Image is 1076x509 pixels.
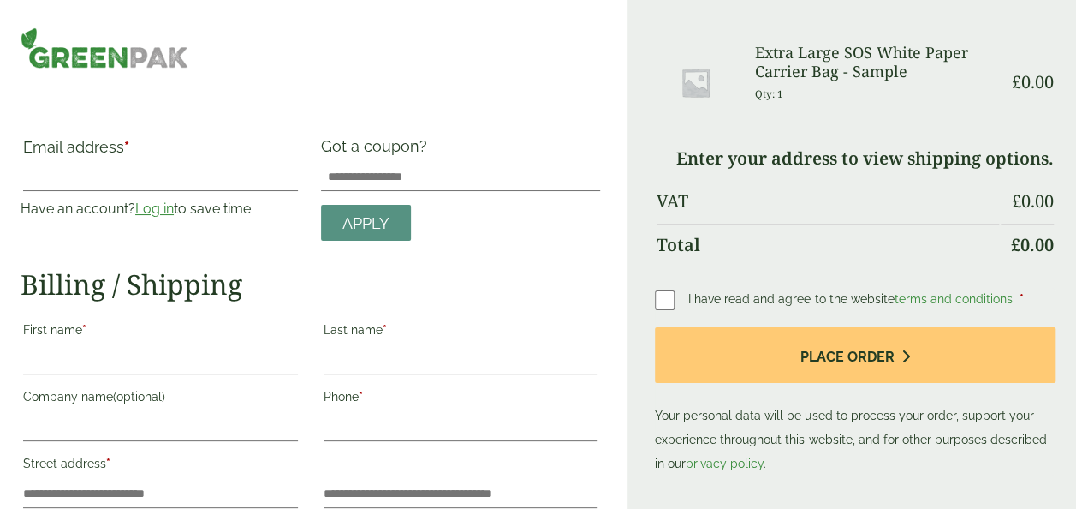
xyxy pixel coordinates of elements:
[894,292,1012,306] a: terms and conditions
[1012,189,1054,213] bdi: 0.00
[657,44,734,122] img: Placeholder
[1019,292,1023,306] abbr: required
[686,457,764,470] a: privacy policy
[657,138,1054,179] td: Enter your address to view shipping options.
[124,138,129,156] abbr: required
[106,457,110,470] abbr: required
[755,87,783,100] small: Qty: 1
[359,390,363,404] abbr: required
[82,323,86,337] abbr: required
[1012,70,1054,93] bdi: 0.00
[342,214,389,233] span: Apply
[1011,233,1054,256] bdi: 0.00
[755,44,999,81] h3: Extra Large SOS White Paper Carrier Bag - Sample
[23,318,298,347] label: First name
[657,224,999,266] th: Total
[135,201,174,217] a: Log in
[688,292,1015,306] span: I have read and agree to the website
[113,390,165,404] span: (optional)
[321,205,411,242] a: Apply
[657,181,999,222] th: VAT
[383,323,387,337] abbr: required
[21,199,300,219] p: Have an account? to save time
[324,385,598,414] label: Phone
[1012,70,1021,93] span: £
[23,385,298,414] label: Company name
[1012,189,1021,213] span: £
[1011,233,1020,256] span: £
[23,452,298,481] label: Street address
[655,327,1055,383] button: Place order
[655,327,1055,476] p: Your personal data will be used to process your order, support your experience throughout this we...
[23,140,298,164] label: Email address
[321,137,434,164] label: Got a coupon?
[324,318,598,347] label: Last name
[21,27,188,69] img: GreenPak Supplies
[21,268,600,301] h2: Billing / Shipping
